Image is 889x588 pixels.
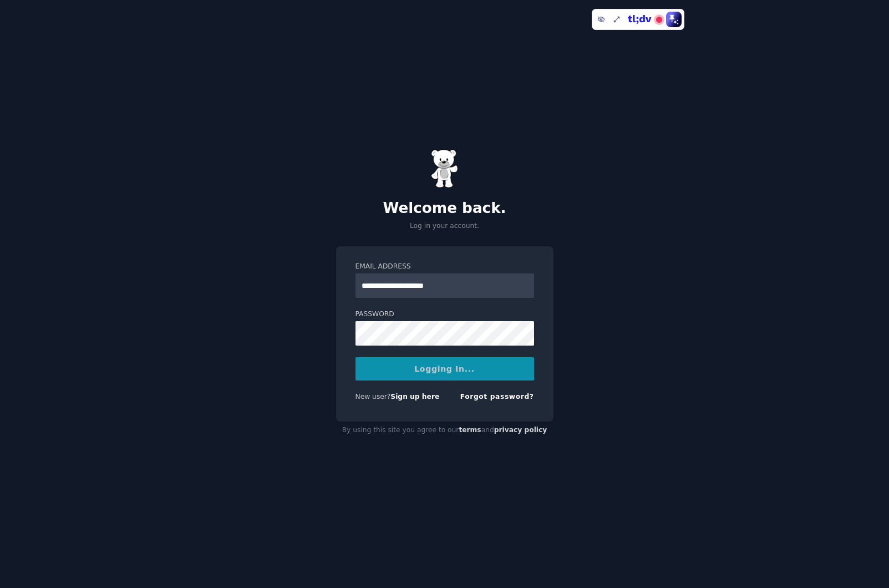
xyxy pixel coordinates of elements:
label: Email Address [355,262,534,272]
img: Gummy Bear [431,149,459,188]
p: Log in your account. [336,221,553,231]
label: Password [355,310,534,320]
a: privacy policy [494,426,547,434]
a: Sign up here [390,393,439,401]
span: New user? [355,393,391,401]
div: By using this site you agree to our and [336,422,553,439]
h2: Welcome back. [336,200,553,217]
a: Forgot password? [460,393,534,401]
a: terms [459,426,481,434]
